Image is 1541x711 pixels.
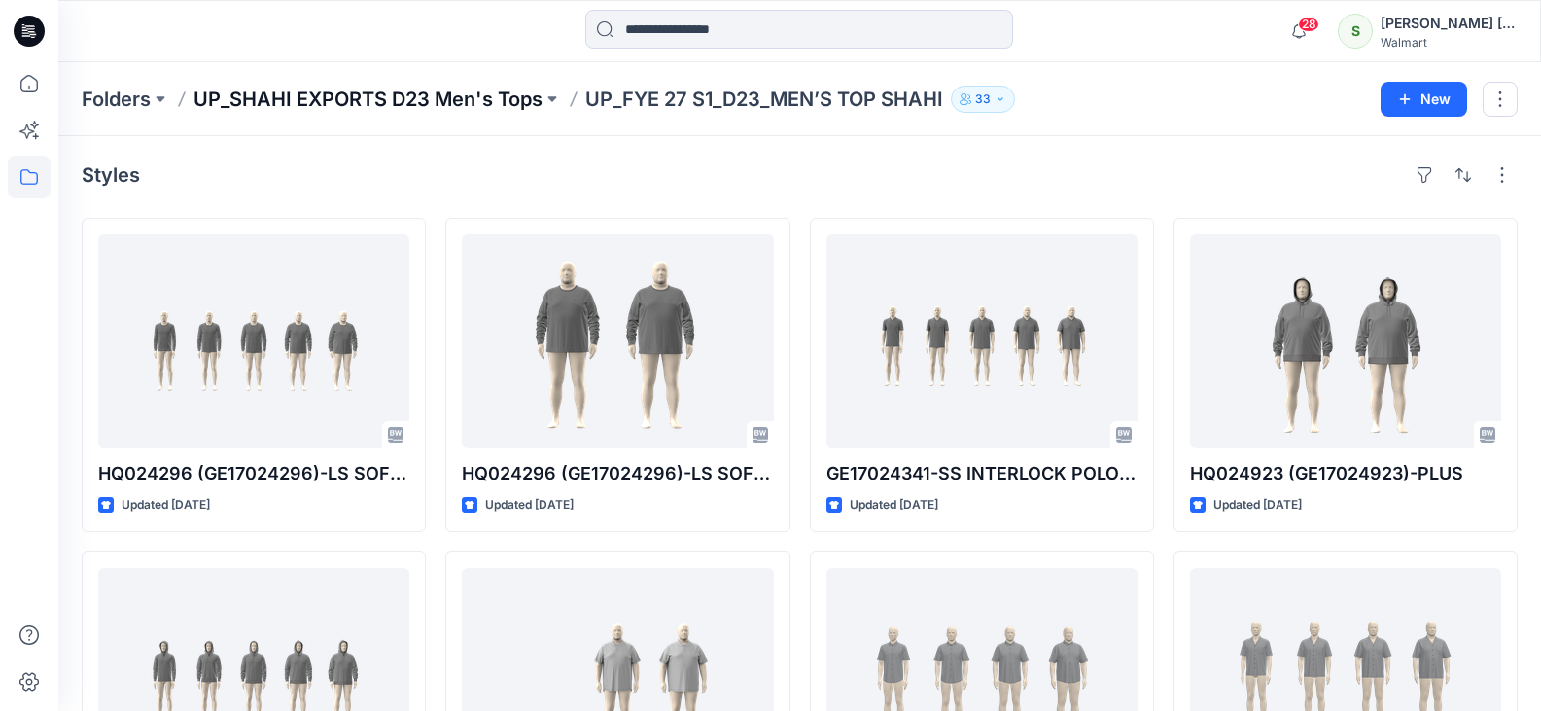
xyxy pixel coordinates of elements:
p: HQ024296 (GE17024296)-LS SOFT SLUB POCKET CREW-PLUS [462,460,773,487]
a: HQ024296 (GE17024296)-LS SOFT SLUB POCKET CREW-REG [98,234,409,448]
div: S​ [1338,14,1373,49]
p: Updated [DATE] [485,495,574,515]
div: Walmart [1381,35,1517,50]
a: HQ024296 (GE17024296)-LS SOFT SLUB POCKET CREW-PLUS [462,234,773,448]
p: HQ024923 (GE17024923)-PLUS [1190,460,1501,487]
h4: Styles [82,163,140,187]
p: UP_FYE 27 S1_D23_MEN’S TOP SHAHI [585,86,943,113]
p: Updated [DATE] [1213,495,1302,515]
a: GE17024341-SS INTERLOCK POLO-PP-REG [826,234,1138,448]
a: Folders [82,86,151,113]
a: UP_SHAHI EXPORTS D23 Men's Tops [193,86,543,113]
p: GE17024341-SS INTERLOCK POLO-PP-REG [826,460,1138,487]
p: Updated [DATE] [850,495,938,515]
span: 28 [1298,17,1319,32]
a: HQ024923 (GE17024923)-PLUS [1190,234,1501,448]
p: 33 [975,89,991,110]
p: HQ024296 (GE17024296)-LS SOFT SLUB POCKET CREW-REG [98,460,409,487]
div: [PERSON_NAME] ​[PERSON_NAME] [1381,12,1517,35]
button: New [1381,82,1467,117]
button: 33 [951,86,1015,113]
p: Updated [DATE] [122,495,210,515]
